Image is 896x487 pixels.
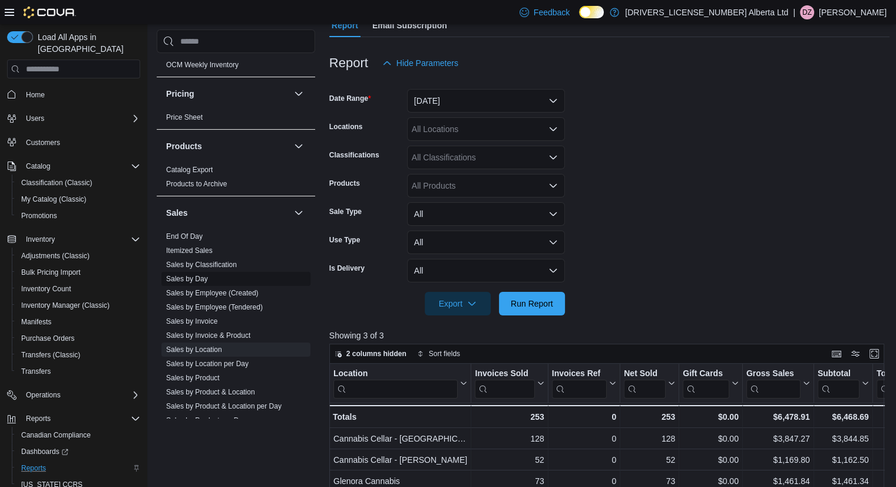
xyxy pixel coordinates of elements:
[746,368,801,399] div: Gross Sales
[21,111,140,126] span: Users
[21,135,140,150] span: Customers
[166,113,203,121] a: Price Sheet
[378,51,463,75] button: Hide Parameters
[21,367,51,376] span: Transfers
[16,315,56,329] a: Manifests
[329,264,365,273] label: Is Delivery
[475,368,534,399] div: Invoices Sold
[292,87,306,101] button: Pricing
[16,298,114,312] a: Inventory Manager (Classic)
[166,374,220,382] a: Sales by Product
[26,390,61,400] span: Operations
[16,265,140,279] span: Bulk Pricing Import
[16,282,140,296] span: Inventory Count
[26,414,51,423] span: Reports
[166,246,213,255] a: Itemized Sales
[819,5,887,19] p: [PERSON_NAME]
[21,317,51,327] span: Manifests
[166,274,208,284] span: Sales by Day
[166,261,237,269] a: Sales by Classification
[818,368,869,399] button: Subtotal
[12,330,145,347] button: Purchase Orders
[333,432,467,446] div: Cannabis Cellar - [GEOGRAPHIC_DATA]
[329,330,890,341] p: Showing 3 of 3
[166,61,239,69] a: OCM Weekly Inventory
[407,259,565,282] button: All
[16,209,140,223] span: Promotions
[16,192,91,206] a: My Catalog (Classic)
[624,368,666,399] div: Net Sold
[346,349,406,358] span: 2 columns hidden
[551,368,606,380] div: Invoices Ref
[26,138,60,147] span: Customers
[166,232,203,241] span: End Of Day
[548,124,558,134] button: Open list of options
[12,208,145,224] button: Promotions
[21,284,71,294] span: Inventory Count
[16,428,95,442] a: Canadian Compliance
[800,5,814,19] div: Doug Zimmerman
[26,235,55,244] span: Inventory
[12,347,145,363] button: Transfers (Classic)
[818,432,869,446] div: $3,844.85
[579,18,580,19] span: Dark Mode
[21,111,49,126] button: Users
[21,87,140,101] span: Home
[21,232,140,246] span: Inventory
[551,432,616,446] div: 0
[157,110,315,129] div: Pricing
[16,428,140,442] span: Canadian Compliance
[793,5,795,19] p: |
[166,360,249,368] a: Sales by Location per Day
[26,114,44,123] span: Users
[2,410,145,427] button: Reports
[166,303,263,311] a: Sales by Employee (Tendered)
[24,6,76,18] img: Cova
[329,235,360,245] label: Use Type
[21,211,57,221] span: Promotions
[21,268,81,277] span: Bulk Pricing Import
[16,265,85,279] a: Bulk Pricing Import
[579,6,604,18] input: Dark Mode
[166,140,202,152] h3: Products
[333,410,467,424] div: Totals
[16,364,55,379] a: Transfers
[329,207,362,216] label: Sale Type
[166,317,217,325] a: Sales by Invoice
[683,368,729,380] div: Gift Cards
[475,453,544,467] div: 52
[425,292,491,315] button: Export
[166,289,259,297] a: Sales by Employee (Created)
[12,191,145,208] button: My Catalog (Classic)
[12,175,145,191] button: Classification (Classic)
[16,461,140,475] span: Reports
[332,14,358,37] span: Report
[166,317,217,326] span: Sales by Invoice
[333,453,467,467] div: Cannabis Cellar - [PERSON_NAME]
[16,315,140,329] span: Manifests
[12,264,145,281] button: Bulk Pricing Import
[829,347,844,361] button: Keyboard shortcuts
[551,410,616,424] div: 0
[16,461,51,475] a: Reports
[166,331,250,340] a: Sales by Invoice & Product
[166,165,213,175] span: Catalog Export
[21,136,65,150] a: Customers
[12,248,145,264] button: Adjustments (Classic)
[12,427,145,443] button: Canadian Compliance
[21,88,49,102] a: Home
[329,56,368,70] h3: Report
[157,229,315,432] div: Sales
[33,31,140,55] span: Load All Apps in [GEOGRAPHIC_DATA]
[624,410,675,424] div: 253
[16,192,140,206] span: My Catalog (Classic)
[21,334,75,343] span: Purchase Orders
[21,430,91,440] span: Canadian Compliance
[683,368,729,399] div: Gift Card Sales
[166,179,227,189] span: Products to Archive
[16,176,97,190] a: Classification (Classic)
[21,178,92,187] span: Classification (Classic)
[396,57,458,69] span: Hide Parameters
[26,162,50,171] span: Catalog
[551,453,616,467] div: 0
